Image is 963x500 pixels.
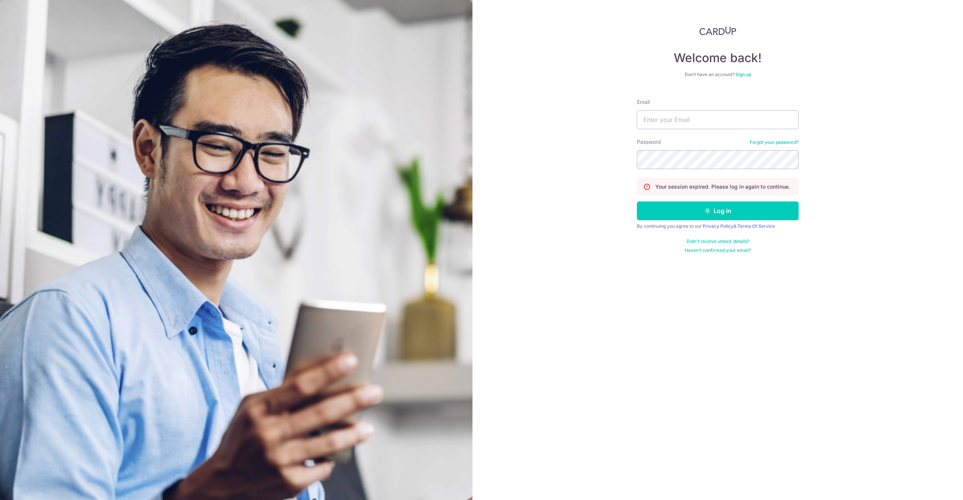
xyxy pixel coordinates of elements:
[735,72,751,77] a: Sign up
[637,201,799,220] button: Log in
[637,110,799,129] input: Enter your Email
[637,72,799,78] div: Don’t have an account?
[737,223,775,229] a: Terms Of Service
[685,247,751,253] a: Haven't confirmed your email?
[637,223,799,229] div: By continuing you agree to our &
[637,50,799,66] h4: Welcome back!
[699,26,736,35] img: CardUp Logo
[687,238,749,244] a: Didn't receive unlock details?
[750,139,799,145] a: Forgot your password?
[637,138,661,146] label: Password
[655,183,790,191] p: Your session expired. Please log in again to continue.
[637,98,650,106] label: Email
[703,223,734,229] a: Privacy Policy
